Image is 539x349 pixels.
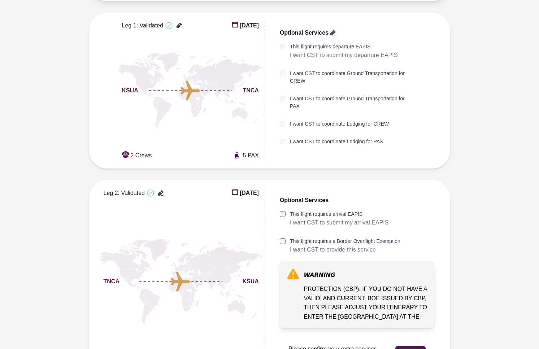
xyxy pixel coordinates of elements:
span: [DATE] [240,21,259,30]
label: I want CST to coordinate Ground Transportation for PAX [290,95,416,110]
span: 2 Crews [131,151,152,160]
span: [DATE] [240,189,259,197]
span: WARNING [303,271,335,279]
label: This flight requires a Border Overflight Exemption [290,237,400,245]
span: 5 PAX [243,151,259,160]
label: This flight requires arrival EAPIS [290,210,389,218]
label: This flight requires departure EAPIS [290,43,398,51]
span: Leg 1: Validated [122,21,163,30]
span: KSUA [243,277,259,286]
p: I want CST to submit my departure EAPIS [290,51,398,60]
label: I want CST to coordinate Lodging for CREW [290,120,389,128]
span: TNCA [104,277,119,286]
span: TNCA [243,86,258,95]
label: I want CST to coordinate Lodging for PAX [290,138,383,145]
p: I want CST to provide this service [290,245,400,254]
label: I want CST to coordinate Ground Transportation for CREW [290,70,416,85]
p: I want CST to submit my arrival EAPIS [290,218,389,227]
span: Leg 2: Validated [104,189,145,197]
span: Optional Services [280,196,329,205]
span: KSUA [122,86,138,95]
span: Optional Services [280,29,329,37]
